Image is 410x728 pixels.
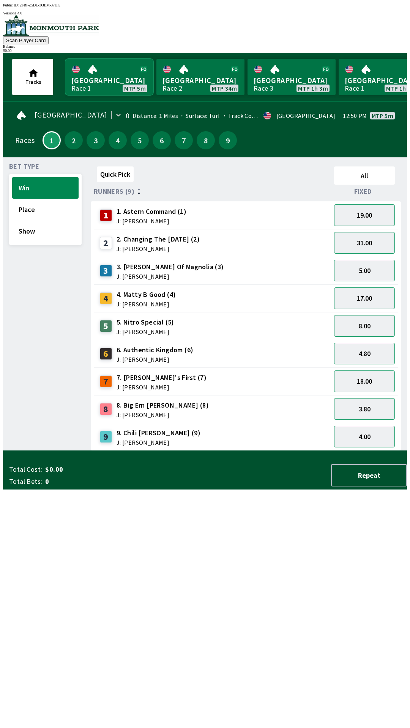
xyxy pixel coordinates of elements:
div: Race 2 [162,85,182,91]
button: 7 [175,131,193,149]
span: 19.00 [357,211,372,220]
div: Balance [3,44,407,49]
span: J: [PERSON_NAME] [117,273,224,279]
span: J: [PERSON_NAME] [117,246,200,252]
span: 3.80 [359,405,371,413]
span: 6 [155,138,169,143]
span: 7 [177,138,191,143]
span: J: [PERSON_NAME] [117,218,186,224]
span: MTP 1h 3m [298,85,328,91]
span: 4 [110,138,125,143]
button: 19.00 [334,204,395,226]
button: 4 [109,131,127,149]
span: Fixed [354,188,372,195]
button: All [334,166,395,185]
span: 8. Big Ern [PERSON_NAME] (8) [117,400,209,410]
span: Runners (9) [94,188,134,195]
a: [GEOGRAPHIC_DATA]Race 3MTP 1h 3m [248,59,336,95]
span: 3 [88,138,103,143]
span: 9. Chili [PERSON_NAME] (9) [117,428,200,438]
span: 1 [45,138,58,142]
div: 5 [100,320,112,332]
button: 3 [87,131,105,149]
span: $0.00 [45,465,165,474]
span: J: [PERSON_NAME] [117,329,174,335]
span: 7. [PERSON_NAME]'s First (7) [117,373,207,383]
div: 8 [100,403,112,415]
span: 5. Nitro Special (5) [117,317,174,327]
button: 8 [197,131,215,149]
a: [GEOGRAPHIC_DATA]Race 1MTP 5m [65,59,153,95]
img: venue logo [3,15,99,36]
button: 9 [219,131,237,149]
div: 1 [100,209,112,221]
div: 9 [100,431,112,443]
button: 1 [43,131,61,149]
span: J: [PERSON_NAME] [117,384,207,390]
span: Quick Pick [100,170,130,179]
span: 6. Authentic Kingdom (6) [117,345,194,355]
span: MTP 5m [372,113,393,119]
div: 3 [100,265,112,277]
span: Win [19,184,72,192]
a: [GEOGRAPHIC_DATA]Race 2MTP 34m [156,59,244,95]
span: Total Cost: [9,465,42,474]
span: 8 [199,138,213,143]
span: 18.00 [357,377,372,386]
span: 2FRI-Z5DL-3QEM-37UK [20,3,60,7]
button: Tracks [12,59,53,95]
span: J: [PERSON_NAME] [117,439,200,446]
div: Version 1.4.0 [3,11,407,15]
button: 4.00 [334,426,395,447]
span: Track Condition: Firm [221,112,287,119]
span: 0 [45,477,165,486]
span: Bet Type [9,163,39,169]
button: 3.80 [334,398,395,420]
button: 4.80 [334,343,395,364]
div: $ 0.00 [3,49,407,53]
div: 4 [100,292,112,304]
span: J: [PERSON_NAME] [117,301,176,307]
div: Races [15,137,35,143]
div: Race 3 [254,85,273,91]
div: Fixed [331,188,398,195]
button: 2 [65,131,83,149]
button: Show [12,220,79,242]
span: All [337,171,391,180]
div: Race 1 [345,85,364,91]
button: 5 [131,131,149,149]
button: Quick Pick [97,166,134,182]
span: [GEOGRAPHIC_DATA] [35,112,107,118]
span: J: [PERSON_NAME] [117,412,209,418]
span: 31.00 [357,238,372,247]
div: 7 [100,375,112,388]
span: Show [19,227,72,235]
div: [GEOGRAPHIC_DATA] [276,113,336,119]
span: [GEOGRAPHIC_DATA] [254,75,330,85]
span: 17.00 [357,294,372,303]
div: 2 [100,237,112,249]
span: Place [19,205,72,214]
div: 6 [100,348,112,360]
span: J: [PERSON_NAME] [117,356,194,362]
span: 5 [132,138,147,143]
span: [GEOGRAPHIC_DATA] [162,75,238,85]
span: Total Bets: [9,477,42,486]
div: Runners (9) [94,188,331,195]
button: 5.00 [334,260,395,281]
span: 3. [PERSON_NAME] Of Magnolia (3) [117,262,224,272]
span: 2 [66,138,81,143]
button: 18.00 [334,370,395,392]
span: 4. Matty B Good (4) [117,290,176,300]
span: MTP 34m [212,85,237,91]
button: Place [12,199,79,220]
span: 1. Astern Command (1) [117,207,186,217]
div: 0 [126,113,129,119]
span: 9 [221,138,235,143]
span: 12:50 PM [343,113,367,119]
button: Repeat [331,464,407,486]
button: 6 [153,131,171,149]
button: 8.00 [334,315,395,337]
span: 5.00 [359,266,371,275]
button: Win [12,177,79,199]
